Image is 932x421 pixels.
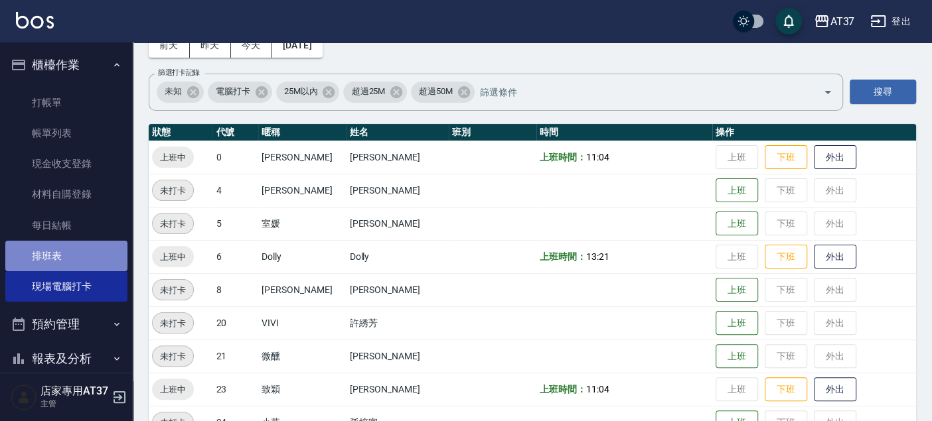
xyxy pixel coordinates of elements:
button: 上班 [716,278,758,302]
td: [PERSON_NAME] [258,174,346,207]
b: 上班時間： [540,251,586,262]
button: 外出 [814,245,856,269]
th: 狀態 [149,124,212,141]
span: 25M以內 [276,85,326,98]
a: 每日結帳 [5,210,127,241]
a: 帳單列表 [5,118,127,149]
th: 操作 [712,124,916,141]
div: AT37 [830,13,854,30]
button: save [775,8,802,34]
td: 4 [212,174,258,207]
td: 室媛 [258,207,346,240]
span: 上班中 [152,150,194,164]
button: 上班 [716,344,758,369]
button: 預約管理 [5,307,127,341]
a: 材料自購登錄 [5,179,127,210]
span: 未打卡 [153,184,193,198]
a: 現金收支登錄 [5,149,127,179]
td: Dolly [258,240,346,273]
a: 排班表 [5,241,127,271]
button: 外出 [814,377,856,402]
th: 時間 [536,124,712,141]
span: 13:21 [586,251,609,262]
td: 6 [212,240,258,273]
h5: 店家專用AT37 [40,385,108,398]
img: Logo [16,12,54,29]
th: 班別 [449,124,536,141]
button: 上班 [716,211,758,236]
button: 上班 [716,311,758,335]
td: [PERSON_NAME] [258,141,346,174]
td: 23 [212,373,258,406]
span: 上班中 [152,383,194,396]
span: 超過25M [343,85,393,98]
button: 櫃檯作業 [5,48,127,82]
button: 搜尋 [850,80,916,104]
button: 今天 [231,33,272,58]
button: 下班 [765,377,807,402]
th: 姓名 [347,124,449,141]
button: 報表及分析 [5,341,127,376]
button: Open [817,82,838,103]
td: 5 [212,207,258,240]
button: 下班 [765,245,807,269]
p: 主管 [40,398,108,410]
span: 未打卡 [153,283,193,297]
div: 電腦打卡 [208,82,272,103]
span: 上班中 [152,250,194,264]
td: 致穎 [258,373,346,406]
td: VIVI [258,306,346,339]
span: 超過50M [411,85,461,98]
td: [PERSON_NAME] [347,373,449,406]
td: [PERSON_NAME] [347,207,449,240]
td: [PERSON_NAME] [347,339,449,373]
th: 暱稱 [258,124,346,141]
div: 未知 [157,82,204,103]
div: 25M以內 [276,82,340,103]
td: [PERSON_NAME] [347,174,449,207]
span: 未打卡 [153,349,193,363]
td: [PERSON_NAME] [347,273,449,306]
b: 上班時間： [540,152,586,162]
button: 登出 [865,9,916,34]
span: 電腦打卡 [208,85,258,98]
td: Dolly [347,240,449,273]
span: 11:04 [586,152,609,162]
input: 篩選條件 [477,80,800,103]
td: [PERSON_NAME] [347,141,449,174]
td: 21 [212,339,258,373]
th: 代號 [212,124,258,141]
td: 8 [212,273,258,306]
img: Person [11,384,37,410]
button: 昨天 [190,33,231,58]
div: 超過25M [343,82,407,103]
a: 現場電腦打卡 [5,271,127,302]
button: 上班 [716,178,758,203]
span: 11:04 [586,384,609,394]
span: 未知 [157,85,190,98]
td: 20 [212,306,258,339]
button: 前天 [149,33,190,58]
td: [PERSON_NAME] [258,273,346,306]
td: 0 [212,141,258,174]
span: 未打卡 [153,316,193,330]
a: 打帳單 [5,88,127,118]
b: 上班時間： [540,384,586,394]
span: 未打卡 [153,217,193,231]
label: 篩選打卡記錄 [158,68,200,78]
td: 微醺 [258,339,346,373]
button: 下班 [765,145,807,170]
button: [DATE] [272,33,322,58]
td: 許綉芳 [347,306,449,339]
button: 外出 [814,145,856,170]
button: AT37 [809,8,860,35]
div: 超過50M [411,82,475,103]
